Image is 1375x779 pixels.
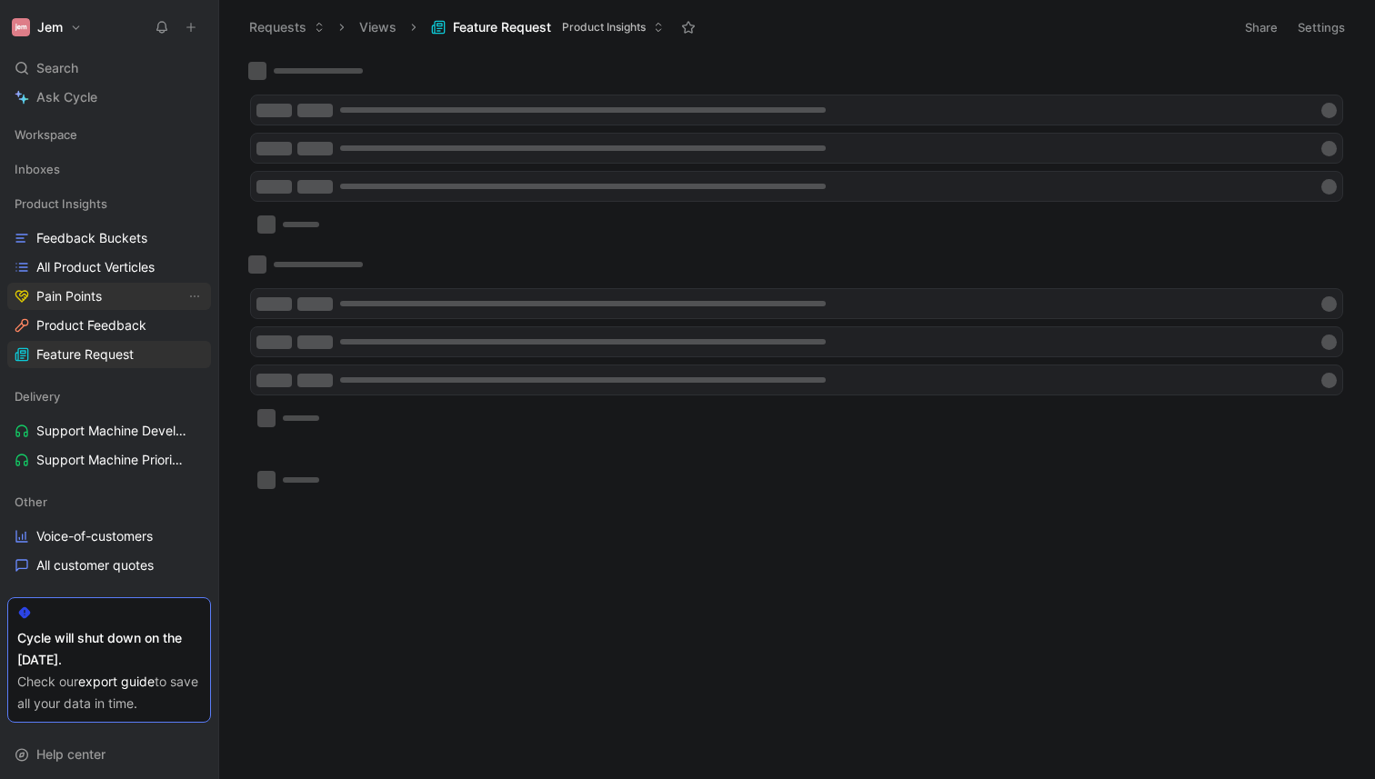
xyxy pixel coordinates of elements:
span: Product Insights [562,18,646,36]
a: Pain PointsView actions [7,283,211,310]
button: JemJem [7,15,86,40]
span: Delivery [15,387,60,405]
a: Support Machine Development [7,417,211,444]
div: Search [7,55,211,82]
span: Feature Request [453,18,551,36]
span: Voice-of-customers [36,527,153,545]
a: Ask Cycle [7,84,211,111]
span: Product Feedback [36,316,146,335]
img: Jem [12,18,30,36]
div: Delivery [7,383,211,410]
button: Feature RequestProduct Insights [423,14,672,41]
button: Views [351,14,405,41]
div: Help center [7,741,211,768]
span: Feature Request [36,345,134,364]
div: Product InsightsFeedback BucketsAll Product VerticlesPain PointsView actionsProduct FeedbackFeatu... [7,190,211,368]
div: Product Insights [7,190,211,217]
span: Ask Cycle [36,86,97,108]
span: All Product Verticles [36,258,155,276]
button: Requests [241,14,333,41]
a: Product Feedback [7,312,211,339]
span: Other [15,493,47,511]
div: Cycle will shut down on the [DATE]. [17,627,201,671]
div: Other [7,488,211,515]
h1: Jem [37,19,63,35]
div: Inboxes [7,155,211,188]
button: View actions [186,287,204,305]
div: Inboxes [7,155,211,183]
a: Feedback Buckets [7,225,211,252]
a: Feature Request [7,341,211,368]
a: All Product Verticles [7,254,211,281]
div: DeliverySupport Machine DevelopmentSupport Machine Priorities [7,383,211,474]
div: Check our to save all your data in time. [17,671,201,714]
span: Pain Points [36,287,102,305]
span: Inboxes [15,160,60,178]
button: Settings [1290,15,1353,40]
span: Help center [36,746,105,762]
button: Share [1237,15,1286,40]
a: export guide [78,674,155,689]
span: Support Machine Development [36,422,189,440]
a: All customer quotes [7,552,211,579]
span: All customer quotes [36,556,154,574]
span: Workspace [15,125,77,144]
span: Search [36,57,78,79]
a: Support Machine Priorities [7,446,211,474]
span: Feedback Buckets [36,229,147,247]
span: Product Insights [15,195,107,213]
span: Support Machine Priorities [36,451,186,469]
a: Voice-of-customers [7,523,211,550]
div: Workspace [7,121,211,148]
div: OtherVoice-of-customersAll customer quotes [7,488,211,579]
